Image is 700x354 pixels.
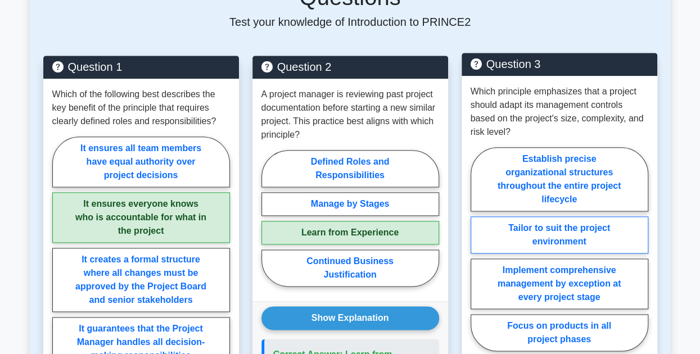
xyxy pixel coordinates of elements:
h5: Question 1 [52,60,230,74]
label: It ensures everyone knows who is accountable for what in the project [52,192,230,243]
h5: Question 3 [471,57,648,71]
label: Continued Business Justification [261,249,439,287]
label: Establish precise organizational structures throughout the entire project lifecycle [471,147,648,211]
label: Manage by Stages [261,192,439,216]
label: Focus on products in all project phases [471,314,648,351]
p: Which principle emphasizes that a project should adapt its management controls based on the proje... [471,85,648,139]
label: Implement comprehensive management by exception at every project stage [471,258,648,309]
label: It creates a formal structure where all changes must be approved by the Project Board and senior ... [52,248,230,312]
label: Defined Roles and Responsibilities [261,150,439,187]
label: Learn from Experience [261,221,439,244]
p: Test your knowledge of Introduction to PRINCE2 [43,15,657,29]
h5: Question 2 [261,60,439,74]
label: Tailor to suit the project environment [471,216,648,253]
button: Show Explanation [261,306,439,330]
p: A project manager is reviewing past project documentation before starting a new similar project. ... [261,88,439,142]
p: Which of the following best describes the key benefit of the principle that requires clearly defi... [52,88,230,128]
label: It ensures all team members have equal authority over project decisions [52,137,230,187]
